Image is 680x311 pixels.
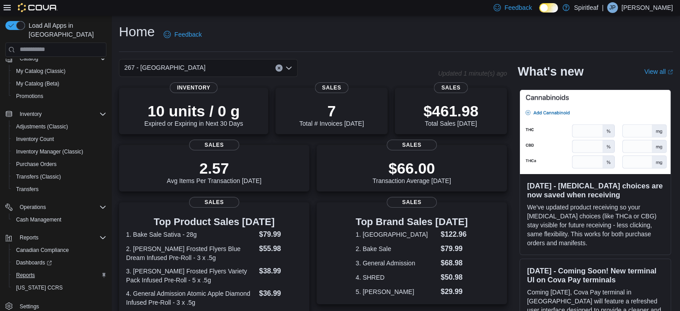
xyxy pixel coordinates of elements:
dt: 4. General Admission Atomic Apple Diamond Infused Pre-Roll - 3 x .5g [126,289,255,307]
div: Total Sales [DATE] [423,102,478,127]
p: [PERSON_NAME] [621,2,673,13]
span: Purchase Orders [13,159,106,170]
dd: $36.99 [259,288,302,299]
a: Inventory Manager (Classic) [13,146,87,157]
span: Washington CCRS [13,282,106,293]
span: Inventory Count [13,134,106,145]
span: My Catalog (Classic) [13,66,106,77]
a: My Catalog (Classic) [13,66,69,77]
a: Feedback [160,26,205,43]
span: Reports [20,234,38,241]
a: Inventory Count [13,134,58,145]
a: My Catalog (Beta) [13,78,63,89]
span: Sales [189,140,239,150]
dt: 1. Bake Sale Sativa - 28g [126,230,255,239]
span: My Catalog (Beta) [13,78,106,89]
h3: [DATE] - [MEDICAL_DATA] choices are now saved when receiving [527,181,663,199]
button: Promotions [9,90,110,102]
span: Adjustments (Classic) [16,123,68,130]
span: Sales [315,82,348,93]
p: Updated 1 minute(s) ago [438,70,507,77]
button: Inventory Count [9,133,110,145]
span: Cash Management [13,214,106,225]
span: Inventory [20,111,42,118]
span: Promotions [13,91,106,102]
p: $461.98 [423,102,478,120]
h3: Top Product Sales [DATE] [126,217,302,227]
dd: $122.96 [441,229,468,240]
button: Clear input [275,64,283,72]
span: Dashboards [13,257,106,268]
span: Transfers (Classic) [16,173,61,180]
span: Transfers (Classic) [13,171,106,182]
a: Cash Management [13,214,65,225]
button: Open list of options [285,64,292,72]
button: Inventory [16,109,45,119]
div: Avg Items Per Transaction [DATE] [167,159,262,184]
div: Expired or Expiring in Next 30 Days [144,102,243,127]
dd: $55.98 [259,243,302,254]
svg: External link [667,69,673,75]
button: Transfers (Classic) [9,170,110,183]
span: Catalog [16,53,106,64]
p: 10 units / 0 g [144,102,243,120]
div: Jean Paul A [607,2,618,13]
dd: $79.99 [259,229,302,240]
span: Cash Management [16,216,61,223]
p: 2.57 [167,159,262,177]
button: Reports [9,269,110,281]
dd: $38.99 [259,266,302,277]
span: Canadian Compliance [16,247,69,254]
button: [US_STATE] CCRS [9,281,110,294]
a: Canadian Compliance [13,245,72,256]
dd: $50.98 [441,272,468,283]
button: Inventory [2,108,110,120]
button: Purchase Orders [9,158,110,170]
button: Catalog [2,52,110,65]
button: Cash Management [9,213,110,226]
span: 267 - [GEOGRAPHIC_DATA] [124,62,206,73]
button: Reports [2,231,110,244]
span: Feedback [504,3,532,12]
h3: [DATE] - Coming Soon! New terminal UI on Cova Pay terminals [527,266,663,284]
dd: $68.98 [441,258,468,268]
p: $66.00 [372,159,451,177]
button: Transfers [9,183,110,196]
dt: 2. [PERSON_NAME] Frosted Flyers Blue Dream Infused Pre-Roll - 3 x .5g [126,244,255,262]
button: Operations [2,201,110,213]
div: Total # Invoices [DATE] [299,102,363,127]
a: Transfers [13,184,42,195]
span: Inventory Count [16,136,54,143]
dt: 3. [PERSON_NAME] Frosted Flyers Variety Pack Infused Pre-Roll - 5 x .5g [126,267,255,285]
span: Sales [387,140,437,150]
p: 7 [299,102,363,120]
span: Transfers [16,186,38,193]
span: Feedback [174,30,202,39]
span: Sales [387,197,437,208]
span: Adjustments (Classic) [13,121,106,132]
h1: Home [119,23,155,41]
span: JP [609,2,616,13]
a: Purchase Orders [13,159,60,170]
dt: 4. SHRED [356,273,437,282]
dd: $29.99 [441,286,468,297]
button: Reports [16,232,42,243]
span: Inventory Manager (Classic) [16,148,83,155]
div: Transaction Average [DATE] [372,159,451,184]
span: Load All Apps in [GEOGRAPHIC_DATA] [25,21,106,39]
span: Operations [16,202,106,213]
span: Transfers [13,184,106,195]
span: Canadian Compliance [13,245,106,256]
a: Reports [13,270,38,281]
a: Dashboards [9,256,110,269]
dt: 1. [GEOGRAPHIC_DATA] [356,230,437,239]
span: Inventory Manager (Classic) [13,146,106,157]
dt: 2. Bake Sale [356,244,437,253]
a: View allExternal link [644,68,673,75]
dd: $79.99 [441,243,468,254]
span: Settings [20,303,39,310]
a: Dashboards [13,257,55,268]
dt: 5. [PERSON_NAME] [356,287,437,296]
p: | [602,2,604,13]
